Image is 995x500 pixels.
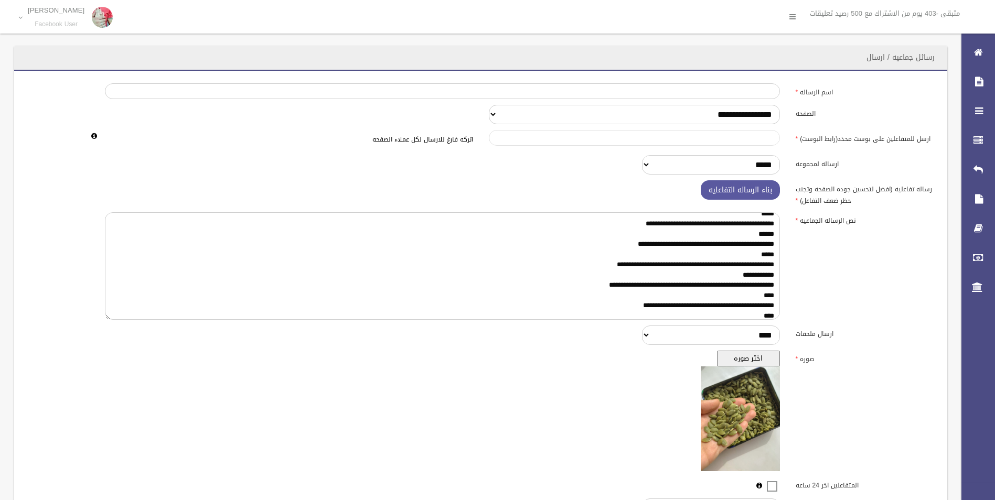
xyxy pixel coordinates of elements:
small: Facebook User [28,20,84,28]
label: ارسال ملحقات [788,325,941,340]
label: رساله تفاعليه (افضل لتحسين جوده الصفحه وتجنب حظر ضعف التفاعل) [788,180,941,206]
label: صوره [788,351,941,365]
label: ارساله لمجموعه [788,155,941,170]
label: اسم الرساله [788,83,941,98]
button: بناء الرساله التفاعليه [701,180,780,200]
h6: اتركه فارغ للارسال لكل عملاء الصفحه [105,136,473,143]
label: نص الرساله الجماعيه [788,212,941,227]
label: الصفحه [788,105,941,119]
label: ارسل للمتفاعلين على بوست محدد(رابط البوست) [788,130,941,145]
button: اختر صوره [717,351,780,366]
p: [PERSON_NAME] [28,6,84,14]
header: رسائل جماعيه / ارسال [854,47,947,68]
label: المتفاعلين اخر 24 ساعه [788,477,941,492]
img: معاينه الصوره [701,366,779,471]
